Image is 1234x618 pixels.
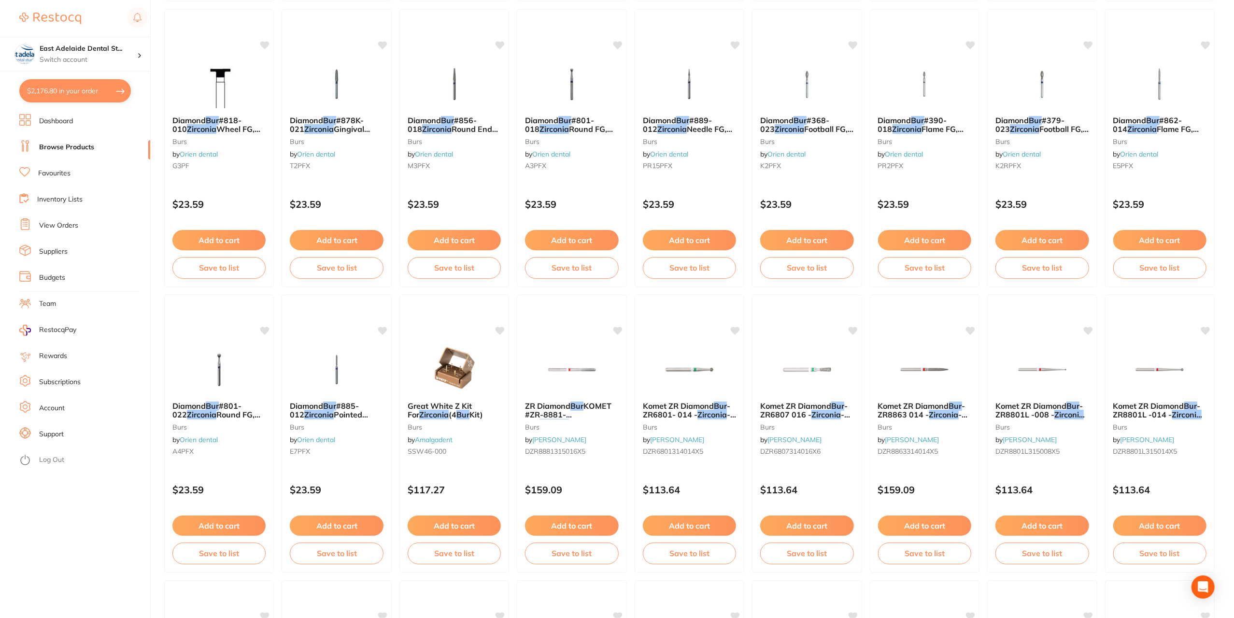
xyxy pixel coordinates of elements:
[408,115,477,134] span: #856-018
[172,138,266,145] small: burs
[760,116,853,134] b: Diamond Bur #368-023 Zirconia Football FG, Pack 2
[776,345,838,394] img: Komet ZR Diamond Bur - ZR6807 016 - Zirconia - High Speed, Friction Grip (FG), 5-Pack
[995,230,1089,250] button: Add to cart
[305,345,368,394] img: Diamond Bur #885-012 Zirconia Pointed Cylinder FG, Pack of 2
[643,401,730,419] span: - ZR6801- 014 -
[878,401,949,411] span: Komet ZR Diamond
[657,124,687,134] em: Zirconia
[172,435,218,444] span: by
[441,115,454,125] em: Bur
[525,230,618,250] button: Add to cart
[1113,116,1206,134] b: Diamond Bur #862-014 Zirconia Flame FG, Pack of 2
[878,401,965,419] span: - ZR8863 014 -
[1113,543,1206,564] button: Save to list
[767,150,806,158] a: Orien dental
[290,516,383,536] button: Add to cart
[525,115,558,125] span: Diamond
[995,447,1060,456] span: DZR8801L315008X5
[422,124,452,134] em: Zirconia
[180,150,218,158] a: Orien dental
[290,161,310,170] span: T2PFX
[525,402,618,419] b: ZR Diamond Bur KOMET #ZR-8881-016 Zirconia FGL x 5
[290,150,335,158] span: by
[995,543,1089,564] button: Save to list
[643,447,703,456] span: DZR6801314014X5
[172,402,266,419] b: Diamond Bur #801-022 Zirconia Round FG, Pack of 2
[650,435,704,444] a: [PERSON_NAME]
[290,401,323,411] span: Diamond
[525,543,618,564] button: Save to list
[290,138,383,145] small: burs
[1113,401,1184,411] span: Komet ZR Diamond
[794,115,807,125] em: Bur
[878,115,947,134] span: #390-018
[39,116,73,126] a: Dashboard
[1113,447,1177,456] span: DZR8801L315014X5
[172,115,241,134] span: #818-010
[1147,115,1160,125] em: Bur
[760,543,853,564] button: Save to list
[188,60,251,108] img: Diamond Bur #818-010 Zirconia Wheel FG, Pack of 2
[878,402,971,419] b: Komet ZR Diamond Bur - ZR8863 014 - Zirconia - High Speed, Friction Grip (FG), 5-Pack
[1113,138,1206,145] small: burs
[643,401,714,411] span: Komet ZR Diamond
[995,423,1089,431] small: burs
[760,401,848,419] span: - ZR6807 016 -
[39,325,76,335] span: RestocqPay
[539,124,569,134] em: Zirconia
[1003,150,1041,158] a: Orien dental
[172,257,266,278] button: Save to list
[1113,516,1206,536] button: Add to cart
[40,55,137,65] p: Switch account
[323,401,336,411] em: Bur
[1113,199,1206,210] p: $23.59
[878,543,971,564] button: Save to list
[172,410,260,428] span: Round FG, Pack of 2
[408,484,501,495] p: $117.27
[643,543,736,564] button: Save to list
[1128,124,1157,134] em: Zirconia
[469,410,483,419] span: Kit)
[643,484,736,495] p: $113.64
[408,401,472,419] span: Great White Z Kit For
[172,543,266,564] button: Save to list
[885,150,923,158] a: Orien dental
[408,257,501,278] button: Save to list
[290,447,310,456] span: E7PFX
[525,124,613,143] span: Round FG, Pack of 2
[775,124,804,134] em: Zirconia
[643,230,736,250] button: Add to cart
[15,44,34,64] img: East Adelaide Dental Studio
[760,199,853,210] p: $23.59
[643,423,736,431] small: burs
[658,345,721,394] img: Komet ZR Diamond Bur - ZR6801- 014 - Zirconia - High Speed, Friction Grip (FG), 5-Pack
[878,423,971,431] small: burs
[39,143,94,152] a: Browse Products
[1121,435,1175,444] a: [PERSON_NAME]
[1113,401,1201,419] span: - ZR8801L -014 -
[911,115,924,125] em: Bur
[643,257,736,278] button: Save to list
[878,115,911,125] span: Diamond
[1113,161,1134,170] span: E5PFX
[188,345,251,394] img: Diamond Bur #801-022 Zirconia Round FG, Pack of 2
[290,257,383,278] button: Save to list
[323,115,336,125] em: Bur
[760,230,853,250] button: Add to cart
[19,7,81,29] a: Restocq Logo
[19,325,76,336] a: RestocqPay
[995,199,1089,210] p: $23.59
[290,402,383,419] b: Diamond Bur #885-012 Zirconia Pointed Cylinder FG, Pack of 2
[878,435,939,444] span: by
[39,221,78,230] a: View Orders
[1029,115,1042,125] em: Bur
[1191,575,1215,599] div: Open Intercom Messenger
[1113,115,1147,125] span: Diamond
[290,116,383,134] b: Diamond Bur #878K-021 Zirconia Gingival Curettage FG, Pack of 2
[1184,401,1197,411] em: Bur
[643,124,732,143] span: Needle FG, Pack of 2
[206,115,219,125] em: Bur
[525,447,585,456] span: DZR8881315016X5
[929,410,959,419] em: Zirconia
[643,161,672,170] span: PR15PFX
